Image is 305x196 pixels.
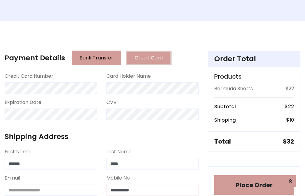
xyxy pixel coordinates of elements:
[5,73,53,80] label: Credit Card Number
[106,73,151,80] label: Card Holder Name
[287,137,294,146] span: 32
[5,132,199,141] h4: Shipping Address
[106,99,117,106] label: CVV
[285,85,294,92] p: $22
[106,174,130,182] label: Mobile No
[5,148,30,155] label: First Name
[214,73,294,80] h5: Products
[214,138,231,145] h5: Total
[285,104,294,109] h6: $
[289,116,294,123] span: 10
[106,148,132,155] label: Last Name
[288,103,294,110] span: 22
[126,51,172,65] button: Credit Card
[5,174,20,182] label: E-mail
[72,51,121,65] button: Bank Transfer
[286,117,294,123] h6: $
[214,117,236,123] h6: Shipping
[214,55,294,63] h4: Order Total
[283,138,294,145] h5: $
[214,85,253,92] p: Bermuda Shorts
[214,104,236,109] h6: Subtotal
[5,99,41,106] label: Expiration Date
[5,54,65,62] h4: Payment Details
[214,175,294,195] button: Place Order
